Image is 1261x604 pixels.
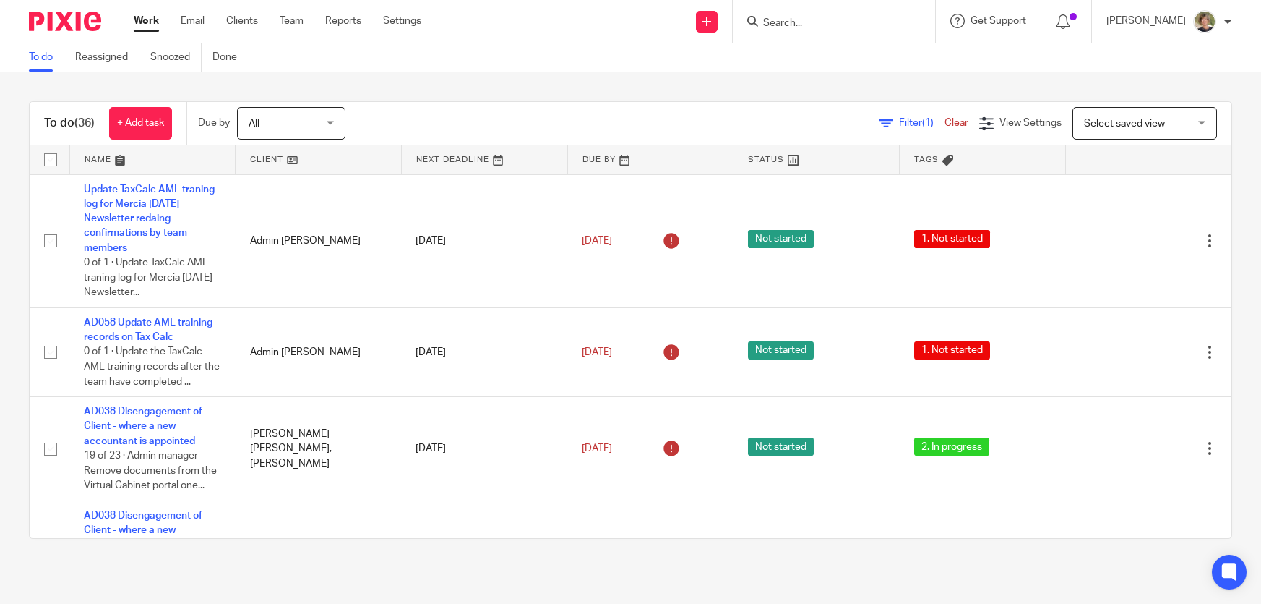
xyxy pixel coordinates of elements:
a: Clients [226,14,258,28]
td: [DATE] [401,174,567,307]
a: AD038 Disengagement of Client - where a new accountant is appointed [84,511,202,550]
a: Settings [383,14,421,28]
span: Filter [899,118,944,128]
a: To do [29,43,64,72]
span: Get Support [971,16,1026,26]
span: 2. In progress [914,438,989,456]
td: [PERSON_NAME] [PERSON_NAME], [PERSON_NAME] [236,397,402,501]
span: View Settings [999,118,1062,128]
img: High%20Res%20Andrew%20Price%20Accountants_Poppy%20Jakes%20photography-1142.jpg [1193,10,1216,33]
input: Search [762,17,892,30]
a: AD058 Update AML training records on Tax Calc [84,318,212,342]
span: 0 of 1 · Update the TaxCalc AML training records after the team have completed ... [84,347,220,387]
a: Reports [325,14,361,28]
a: Update TaxCalc AML traning log for Mercia [DATE] Newsletter redaing confirmations by team members [84,184,215,253]
a: Reassigned [75,43,139,72]
span: Select saved view [1084,119,1165,129]
p: [PERSON_NAME] [1106,14,1186,28]
a: Email [181,14,205,28]
span: [DATE] [582,347,612,357]
td: [DATE] [401,307,567,396]
a: + Add task [109,107,172,140]
a: Done [212,43,248,72]
a: Snoozed [150,43,202,72]
span: 1. Not started [914,230,990,248]
td: Admin [PERSON_NAME] [236,174,402,307]
span: Not started [748,438,814,456]
a: Work [134,14,159,28]
span: 1. Not started [914,341,990,360]
td: [DATE] [401,397,567,501]
p: Due by [198,116,230,130]
h1: To do [44,116,95,131]
span: Not started [748,341,814,360]
span: All [249,119,259,129]
span: Not started [748,230,814,248]
img: Pixie [29,12,101,31]
span: [DATE] [582,236,612,246]
td: Admin [PERSON_NAME] [236,307,402,396]
a: AD038 Disengagement of Client - where a new accountant is appointed [84,407,202,446]
span: Tags [914,156,939,163]
span: 19 of 23 · Admin manager - Remove documents from the Virtual Cabinet portal one... [84,451,217,490]
span: (1) [922,118,934,128]
a: Clear [944,118,968,128]
span: 0 of 1 · Update TaxCalc AML traning log for Mercia [DATE] Newsletter... [84,258,212,297]
span: [DATE] [582,443,612,454]
span: (36) [74,117,95,129]
a: Team [280,14,304,28]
